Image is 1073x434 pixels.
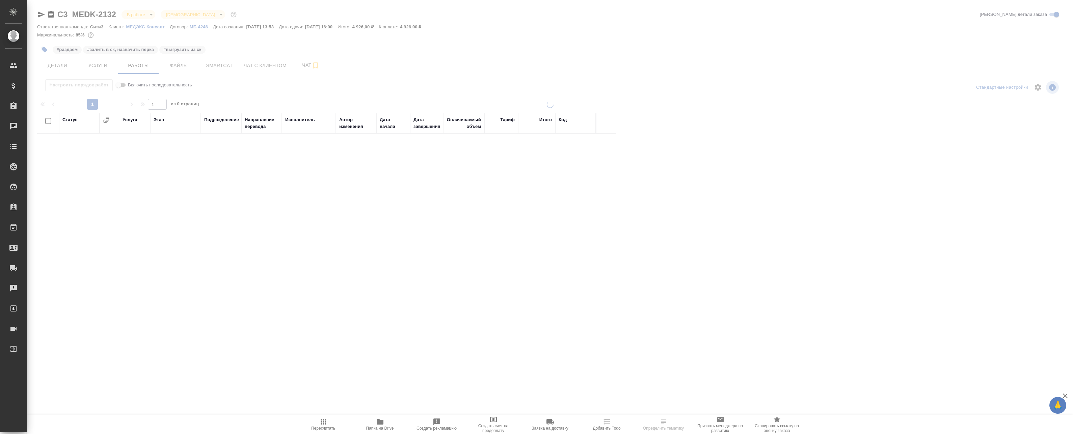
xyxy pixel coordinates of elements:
div: Этап [154,116,164,123]
div: Дата завершения [413,116,440,130]
span: Создать рекламацию [417,426,457,431]
button: Добавить Todo [579,415,635,434]
div: Автор изменения [339,116,373,130]
div: Код [559,116,567,123]
button: Определить тематику [635,415,692,434]
button: Заявка на доставку [522,415,579,434]
span: Определить тематику [643,426,684,431]
span: Призвать менеджера по развитию [696,424,745,433]
button: Создать рекламацию [408,415,465,434]
span: Скопировать ссылку на оценку заказа [753,424,801,433]
div: Статус [62,116,78,123]
div: Подразделение [204,116,239,123]
button: 🙏 [1049,397,1066,414]
div: Дата начала [380,116,407,130]
span: Папка на Drive [366,426,394,431]
button: Пересчитать [295,415,352,434]
button: Папка на Drive [352,415,408,434]
span: Заявка на доставку [532,426,568,431]
span: Пересчитать [311,426,335,431]
button: Скопировать ссылку на оценку заказа [749,415,805,434]
button: Призвать менеджера по развитию [692,415,749,434]
div: Тариф [500,116,515,123]
button: Сгруппировать [103,117,110,124]
div: Услуга [123,116,137,123]
div: Итого [539,116,552,123]
button: Создать счет на предоплату [465,415,522,434]
div: Оплачиваемый объем [447,116,481,130]
span: 🙏 [1052,398,1064,412]
span: Добавить Todo [593,426,620,431]
div: Исполнитель [285,116,315,123]
span: Создать счет на предоплату [469,424,518,433]
div: Направление перевода [245,116,278,130]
